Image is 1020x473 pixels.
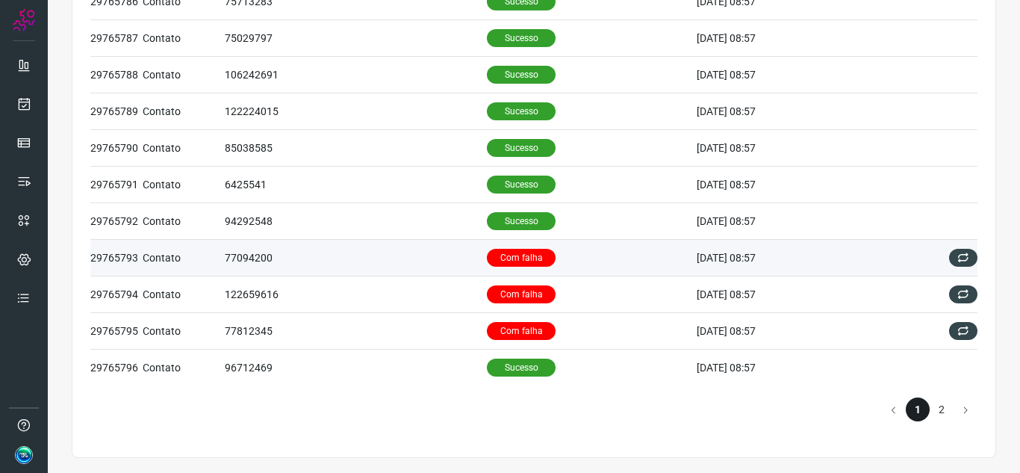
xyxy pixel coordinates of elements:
button: Go to previous page [882,398,906,421]
td: Contato [143,56,225,93]
td: 122224015 [225,93,487,129]
td: 29765789 [90,93,143,129]
td: Contato [143,129,225,166]
td: 29765790 [90,129,143,166]
td: [DATE] 08:57 [697,203,891,239]
p: Sucesso [487,66,556,84]
td: 77094200 [225,239,487,276]
td: Contato [143,93,225,129]
td: 29765794 [90,276,143,312]
td: [DATE] 08:57 [697,239,891,276]
p: Sucesso [487,139,556,157]
td: Contato [143,276,225,312]
td: 122659616 [225,276,487,312]
li: page 1 [906,398,930,421]
td: [DATE] 08:57 [697,93,891,129]
td: Contato [143,312,225,349]
td: 29765788 [90,56,143,93]
td: [DATE] 08:57 [697,349,891,386]
td: 106242691 [225,56,487,93]
td: 96712469 [225,349,487,386]
td: [DATE] 08:57 [697,276,891,312]
td: 94292548 [225,203,487,239]
td: [DATE] 08:57 [697,166,891,203]
p: Sucesso [487,102,556,120]
td: 6425541 [225,166,487,203]
p: Sucesso [487,29,556,47]
td: [DATE] 08:57 [697,19,891,56]
li: page 2 [930,398,954,421]
td: 29765796 [90,349,143,386]
td: Contato [143,19,225,56]
td: [DATE] 08:57 [697,129,891,166]
td: 29765793 [90,239,143,276]
img: 8f9c6160bb9fbb695ced4fefb9ce787e.jpg [15,446,33,464]
p: Com falha [487,322,556,340]
p: Sucesso [487,176,556,194]
td: 29765791 [90,166,143,203]
button: Go to next page [954,398,977,421]
td: 29765787 [90,19,143,56]
p: Sucesso [487,359,556,377]
td: Contato [143,349,225,386]
td: [DATE] 08:57 [697,56,891,93]
td: 85038585 [225,129,487,166]
td: [DATE] 08:57 [697,312,891,349]
td: 75029797 [225,19,487,56]
img: Logo [13,9,35,31]
td: Contato [143,239,225,276]
p: Com falha [487,285,556,303]
td: 29765792 [90,203,143,239]
td: Contato [143,166,225,203]
td: Contato [143,203,225,239]
p: Com falha [487,249,556,267]
p: Sucesso [487,212,556,230]
td: 77812345 [225,312,487,349]
td: 29765795 [90,312,143,349]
